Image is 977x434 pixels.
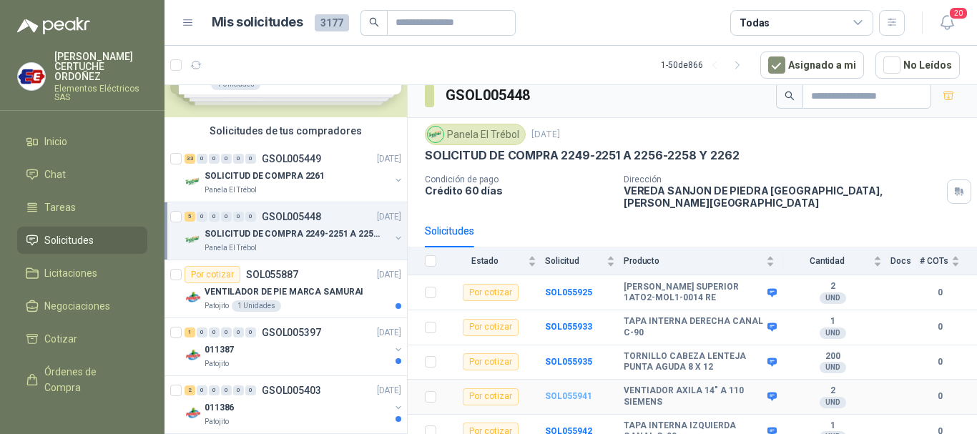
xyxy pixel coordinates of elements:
[205,401,234,415] p: 011386
[445,256,525,266] span: Estado
[446,84,532,107] h3: GSOL005448
[185,382,404,428] a: 2 0 0 0 0 0 GSOL005403[DATE] Company Logo011386Patojito
[624,174,941,184] p: Dirección
[661,54,749,77] div: 1 - 50 de 866
[205,227,383,241] p: SOLICITUD DE COMPRA 2249-2251 A 2256-2258 Y 2262
[624,316,764,338] b: TAPA INTERNA DERECHA CANAL C-90
[920,320,960,334] b: 0
[463,388,519,405] div: Por cotizar
[185,212,195,222] div: 5
[205,184,257,196] p: Panela El Trébol
[948,6,968,20] span: 20
[377,152,401,166] p: [DATE]
[209,154,220,164] div: 0
[185,231,202,248] img: Company Logo
[377,384,401,398] p: [DATE]
[740,15,770,31] div: Todas
[920,256,948,266] span: # COTs
[185,324,404,370] a: 1 0 0 0 0 0 GSOL005397[DATE] Company Logo011387Patojito
[425,124,526,145] div: Panela El Trébol
[165,260,407,318] a: Por cotizarSOL055887[DATE] Company LogoVENTILADOR DE PIE MARCA SAMURAIPatojito1 Unidades
[205,343,234,357] p: 011387
[463,284,519,301] div: Por cotizar
[785,91,795,101] span: search
[820,327,846,339] div: UND
[221,385,232,395] div: 0
[205,169,325,183] p: SOLICITUD DE COMPRA 2261
[262,154,321,164] p: GSOL005449
[185,173,202,190] img: Company Logo
[425,174,612,184] p: Condición de pago
[820,397,846,408] div: UND
[44,134,67,149] span: Inicio
[875,51,960,79] button: No Leídos
[425,148,739,163] p: SOLICITUD DE COMPRA 2249-2251 A 2256-2258 Y 2262
[54,84,147,102] p: Elementos Eléctricos SAS
[246,270,298,280] p: SOL055887
[377,268,401,282] p: [DATE]
[17,128,147,155] a: Inicio
[233,385,244,395] div: 0
[934,10,960,36] button: 20
[445,247,545,275] th: Estado
[44,298,110,314] span: Negociaciones
[185,266,240,283] div: Por cotizar
[205,285,363,299] p: VENTILADOR DE PIE MARCA SAMURAI
[197,385,207,395] div: 0
[425,223,474,239] div: Solicitudes
[165,117,407,144] div: Solicitudes de tus compradores
[624,282,764,304] b: [PERSON_NAME] SUPERIOR 1ATO2-MOL1-0014 RE
[197,212,207,222] div: 0
[205,300,229,312] p: Patojito
[17,292,147,320] a: Negociaciones
[783,420,882,432] b: 1
[44,265,97,281] span: Licitaciones
[545,357,592,367] a: SOL055935
[262,327,321,337] p: GSOL005397
[185,154,195,164] div: 33
[783,247,890,275] th: Cantidad
[890,247,920,275] th: Docs
[197,327,207,337] div: 0
[245,212,256,222] div: 0
[783,256,870,266] span: Cantidad
[221,154,232,164] div: 0
[197,154,207,164] div: 0
[185,405,202,422] img: Company Logo
[428,127,443,142] img: Company Logo
[44,331,77,347] span: Cotizar
[44,199,76,215] span: Tareas
[425,184,612,197] p: Crédito 60 días
[185,208,404,254] a: 5 0 0 0 0 0 GSOL005448[DATE] Company LogoSOLICITUD DE COMPRA 2249-2251 A 2256-2258 Y 2262Panela E...
[463,353,519,370] div: Por cotizar
[783,351,882,363] b: 200
[233,212,244,222] div: 0
[920,286,960,300] b: 0
[760,51,864,79] button: Asignado a mi
[315,14,349,31] span: 3177
[185,150,404,196] a: 33 0 0 0 0 0 GSOL005449[DATE] Company LogoSOLICITUD DE COMPRA 2261Panela El Trébol
[545,247,624,275] th: Solicitud
[920,390,960,403] b: 0
[245,154,256,164] div: 0
[232,300,281,312] div: 1 Unidades
[531,128,560,142] p: [DATE]
[262,385,321,395] p: GSOL005403
[377,326,401,340] p: [DATE]
[545,256,604,266] span: Solicitud
[17,227,147,254] a: Solicitudes
[624,247,783,275] th: Producto
[209,212,220,222] div: 0
[209,327,220,337] div: 0
[783,385,882,397] b: 2
[44,167,66,182] span: Chat
[545,287,592,297] b: SOL055925
[17,17,90,34] img: Logo peakr
[545,391,592,401] a: SOL055941
[17,260,147,287] a: Licitaciones
[463,319,519,336] div: Por cotizar
[624,385,764,408] b: VENTIADOR AXILA 14" A 110 SIEMENS
[245,385,256,395] div: 0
